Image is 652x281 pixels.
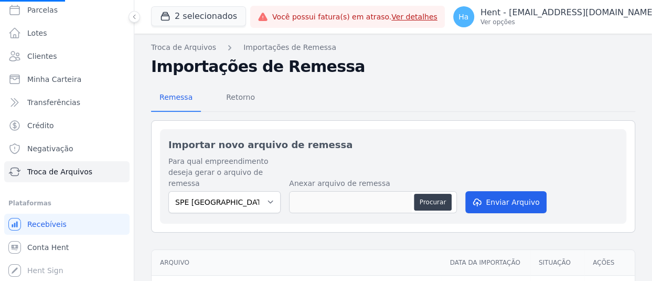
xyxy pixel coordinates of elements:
[289,178,457,189] label: Anexar arquivo de remessa
[151,42,635,53] nav: Breadcrumb
[151,85,263,112] nav: Tab selector
[27,28,47,38] span: Lotes
[27,166,92,177] span: Troca de Arquivos
[27,120,54,131] span: Crédito
[4,237,130,258] a: Conta Hent
[4,161,130,182] a: Troca de Arquivos
[442,250,530,276] th: Data da Importação
[151,6,246,26] button: 2 selecionados
[27,219,67,230] span: Recebíveis
[243,42,336,53] a: Importações de Remessa
[152,250,442,276] th: Arquivo
[168,138,618,152] h2: Importar novo arquivo de remessa
[151,42,216,53] a: Troca de Arquivos
[4,138,130,159] a: Negativação
[27,51,57,61] span: Clientes
[530,250,584,276] th: Situação
[218,85,263,112] a: Retorno
[272,12,437,23] span: Você possui fatura(s) em atraso.
[151,57,635,76] h2: Importações de Remessa
[4,214,130,235] a: Recebíveis
[168,156,281,189] label: Para qual empreendimento deseja gerar o arquivo de remessa
[4,115,130,136] a: Crédito
[27,5,58,15] span: Parcelas
[4,69,130,90] a: Minha Carteira
[391,13,437,21] a: Ver detalhes
[4,23,130,44] a: Lotes
[458,13,468,20] span: Ha
[151,85,201,112] a: Remessa
[220,87,261,108] span: Retorno
[27,242,69,253] span: Conta Hent
[584,250,635,276] th: Ações
[27,97,80,108] span: Transferências
[8,197,125,210] div: Plataformas
[4,46,130,67] a: Clientes
[27,74,81,85] span: Minha Carteira
[4,92,130,113] a: Transferências
[153,87,199,108] span: Remessa
[414,194,452,211] button: Procurar
[27,143,73,154] span: Negativação
[465,191,546,213] button: Enviar Arquivo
